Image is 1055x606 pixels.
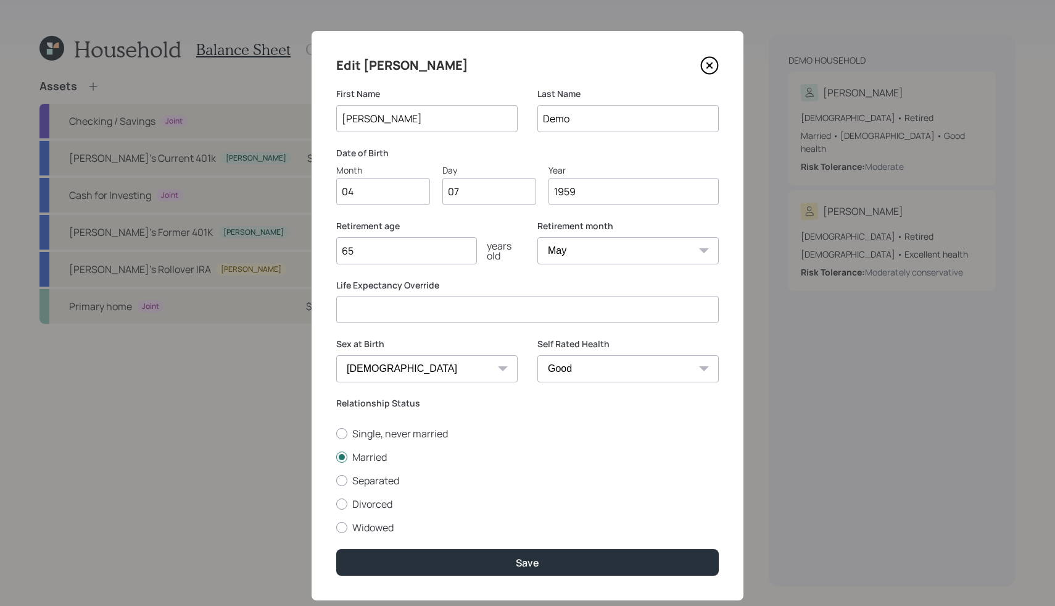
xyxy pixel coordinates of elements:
label: Last Name [537,88,719,100]
label: Retirement month [537,220,719,232]
label: Life Expectancy Override [336,279,719,292]
h4: Edit [PERSON_NAME] [336,56,468,75]
label: Single, never married [336,427,719,440]
label: Widowed [336,521,719,534]
label: Sex at Birth [336,338,518,350]
div: years old [477,241,518,261]
input: Day [442,178,536,205]
input: Year [548,178,719,205]
input: Month [336,178,430,205]
div: Save [516,556,539,570]
label: Date of Birth [336,147,719,159]
button: Save [336,549,719,576]
label: Married [336,450,719,464]
label: First Name [336,88,518,100]
div: Year [548,164,719,177]
label: Divorced [336,497,719,511]
label: Separated [336,474,719,487]
div: Day [442,164,536,177]
label: Self Rated Health [537,338,719,350]
div: Month [336,164,430,177]
label: Relationship Status [336,397,719,410]
label: Retirement age [336,220,518,232]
